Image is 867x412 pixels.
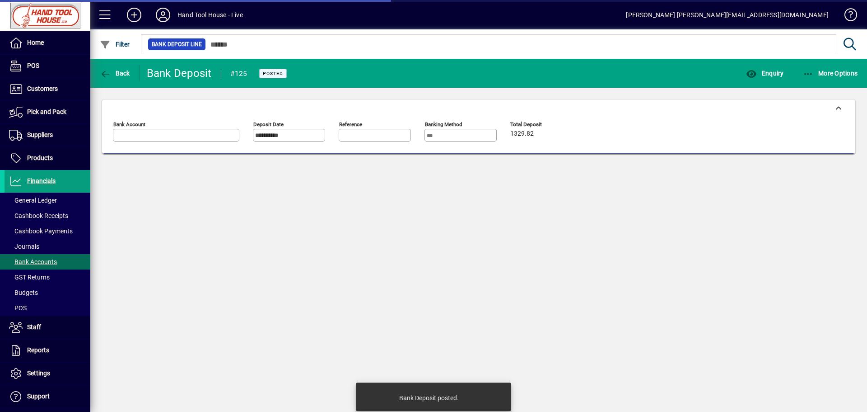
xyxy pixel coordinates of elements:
a: Knowledge Base [838,2,856,31]
a: Settings [5,362,90,385]
mat-label: Deposit Date [253,121,284,128]
span: Settings [27,369,50,377]
div: [PERSON_NAME] [PERSON_NAME][EMAIL_ADDRESS][DOMAIN_NAME] [626,8,829,22]
span: More Options [803,70,858,77]
a: POS [5,300,90,316]
span: Cashbook Payments [9,227,73,235]
a: Home [5,32,90,54]
a: Cashbook Payments [5,223,90,239]
a: Support [5,385,90,408]
a: Pick and Pack [5,101,90,123]
div: Hand Tool House - Live [177,8,243,22]
app-page-header-button: Back [90,65,140,81]
a: Cashbook Receipts [5,208,90,223]
a: General Ledger [5,193,90,208]
span: Journals [9,243,39,250]
a: Bank Accounts [5,254,90,270]
span: 1329.82 [510,130,534,137]
span: Total Deposit [510,122,564,128]
a: Journals [5,239,90,254]
mat-label: Bank Account [113,121,145,128]
div: #125 [230,66,247,81]
span: Posted [263,71,283,76]
span: Home [27,39,44,46]
span: Products [27,154,53,161]
span: Reports [27,346,49,354]
button: Add [120,7,149,23]
span: General Ledger [9,197,57,204]
span: Bank Deposit Line [152,40,202,49]
span: POS [9,304,27,312]
span: POS [27,62,39,69]
a: POS [5,55,90,77]
a: GST Returns [5,270,90,285]
span: Enquiry [746,70,783,77]
span: Customers [27,85,58,92]
a: Reports [5,339,90,362]
button: Filter [98,36,132,52]
span: Budgets [9,289,38,296]
span: Pick and Pack [27,108,66,115]
mat-label: Reference [339,121,362,128]
a: Customers [5,78,90,100]
a: Products [5,147,90,170]
span: GST Returns [9,274,50,281]
div: Bank Deposit [147,66,212,81]
span: Financials [27,177,56,185]
a: Staff [5,316,90,339]
span: Suppliers [27,131,53,138]
button: Enquiry [744,65,786,81]
button: More Options [801,65,860,81]
span: Support [27,393,50,400]
span: Cashbook Receipts [9,212,68,219]
span: Back [100,70,130,77]
a: Suppliers [5,124,90,147]
mat-label: Banking Method [425,121,462,128]
div: Bank Deposit posted. [399,393,459,403]
span: Staff [27,323,41,331]
a: Budgets [5,285,90,300]
button: Profile [149,7,177,23]
button: Back [98,65,132,81]
span: Filter [100,41,130,48]
span: Bank Accounts [9,258,57,265]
